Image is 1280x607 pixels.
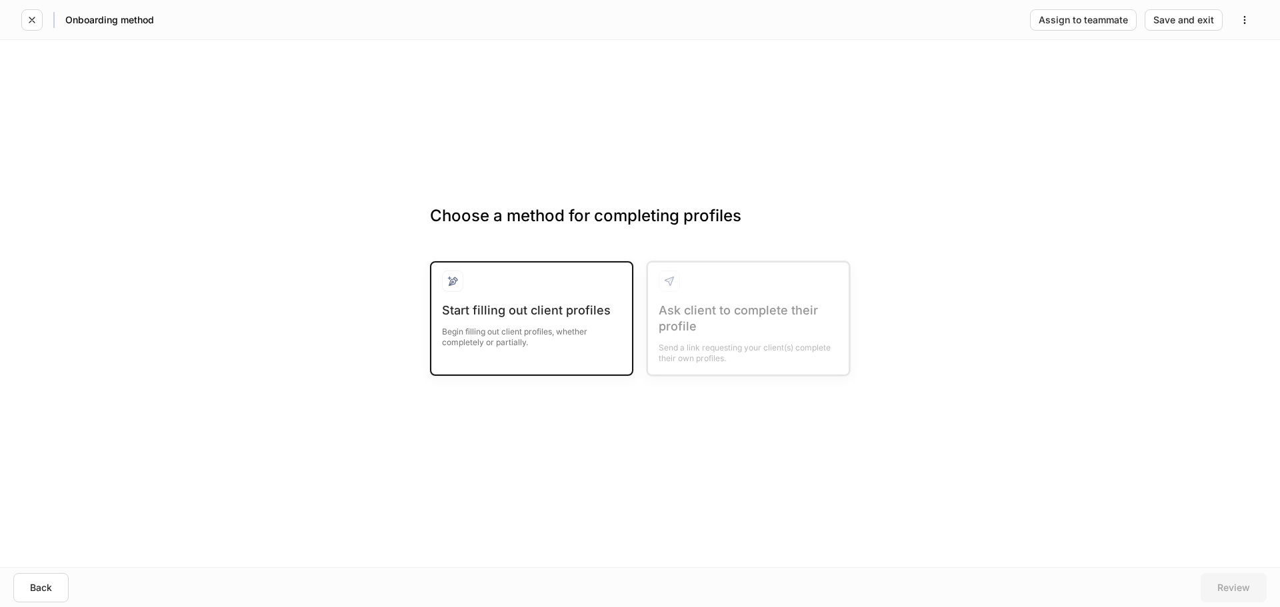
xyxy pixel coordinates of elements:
[442,318,621,348] div: Begin filling out client profiles, whether completely or partially.
[442,303,621,318] div: Start filling out client profiles
[1145,9,1223,31] button: Save and exit
[1153,15,1214,25] div: Save and exit
[1039,15,1128,25] div: Assign to teammate
[430,205,850,248] h3: Choose a method for completing profiles
[13,573,69,602] button: Back
[1030,9,1137,31] button: Assign to teammate
[65,13,154,27] h5: Onboarding method
[30,583,52,592] div: Back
